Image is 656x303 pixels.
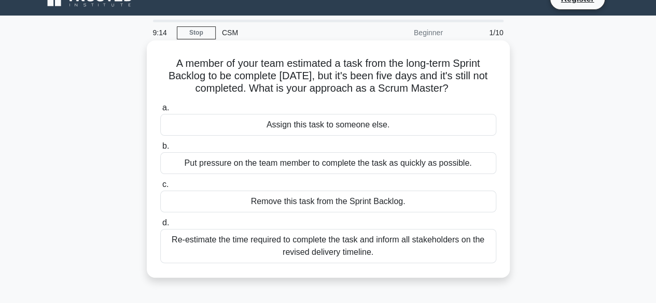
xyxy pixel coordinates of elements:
[162,141,169,150] span: b.
[162,103,169,112] span: a.
[160,191,496,212] div: Remove this task from the Sprint Backlog.
[216,22,358,43] div: CSM
[358,22,449,43] div: Beginner
[162,218,169,227] span: d.
[160,152,496,174] div: Put pressure on the team member to complete the task as quickly as possible.
[159,57,497,95] h5: A member of your team estimated a task from the long-term Sprint Backlog to be complete [DATE], b...
[160,114,496,136] div: Assign this task to someone else.
[147,22,177,43] div: 9:14
[162,180,169,189] span: c.
[177,26,216,39] a: Stop
[449,22,510,43] div: 1/10
[160,229,496,263] div: Re-estimate the time required to complete the task and inform all stakeholders on the revised del...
